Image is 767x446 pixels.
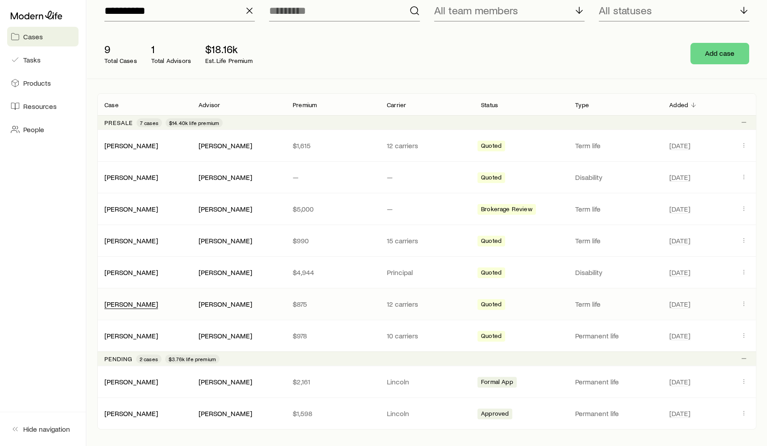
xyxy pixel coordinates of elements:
div: [PERSON_NAME] [199,300,252,309]
a: Products [7,73,79,93]
div: [PERSON_NAME] [199,331,252,341]
span: $3.76k life premium [169,355,216,363]
p: Permanent life [575,409,655,418]
div: [PERSON_NAME] [104,204,158,214]
a: [PERSON_NAME] [104,173,158,181]
span: $14.40k life premium [169,119,219,126]
span: Resources [23,102,57,111]
p: 9 [104,43,137,55]
a: People [7,120,79,139]
p: 10 carriers [387,331,467,340]
p: Disability [575,268,655,277]
a: [PERSON_NAME] [104,409,158,417]
span: Tasks [23,55,41,64]
p: 12 carriers [387,300,467,308]
span: Quoted [481,174,502,183]
a: [PERSON_NAME] [104,204,158,213]
span: Formal App [481,378,513,388]
p: Term life [575,236,655,245]
p: Total Advisors [151,57,191,64]
div: [PERSON_NAME] [104,300,158,309]
a: [PERSON_NAME] [104,331,158,340]
a: Tasks [7,50,79,70]
p: Lincoln [387,409,467,418]
div: [PERSON_NAME] [199,409,252,418]
p: Est. Life Premium [205,57,253,64]
p: Advisor [199,101,220,108]
p: $978 [293,331,373,340]
p: $1,598 [293,409,373,418]
p: Added [669,101,688,108]
p: Principal [387,268,467,277]
p: $2,161 [293,377,373,386]
span: People [23,125,44,134]
p: Case [104,101,119,108]
span: [DATE] [669,141,690,150]
span: 2 cases [140,355,158,363]
div: [PERSON_NAME] [104,173,158,182]
p: $1,615 [293,141,373,150]
a: [PERSON_NAME] [104,236,158,245]
a: Cases [7,27,79,46]
span: Brokerage Review [481,205,532,215]
p: Term life [575,300,655,308]
p: — [293,173,373,182]
span: [DATE] [669,173,690,182]
p: All team members [434,4,518,17]
div: [PERSON_NAME] [199,268,252,277]
p: All statuses [599,4,652,17]
p: Total Cases [104,57,137,64]
button: Hide navigation [7,419,79,439]
span: [DATE] [669,300,690,308]
span: [DATE] [669,331,690,340]
span: Products [23,79,51,88]
div: [PERSON_NAME] [199,173,252,182]
p: Disability [575,173,655,182]
span: 7 cases [140,119,158,126]
span: [DATE] [669,377,690,386]
a: [PERSON_NAME] [104,141,158,150]
p: $5,000 [293,204,373,213]
p: Term life [575,204,655,213]
div: [PERSON_NAME] [199,236,252,246]
a: [PERSON_NAME] [104,300,158,308]
span: Quoted [481,269,502,278]
span: [DATE] [669,268,690,277]
div: [PERSON_NAME] [104,236,158,246]
p: Lincoln [387,377,467,386]
p: — [387,204,467,213]
p: $990 [293,236,373,245]
div: [PERSON_NAME] [199,141,252,150]
div: [PERSON_NAME] [104,268,158,277]
p: Term life [575,141,655,150]
div: Client cases [97,93,756,429]
p: 15 carriers [387,236,467,245]
p: $875 [293,300,373,308]
span: Quoted [481,142,502,151]
p: 12 carriers [387,141,467,150]
p: Pending [104,355,133,363]
span: [DATE] [669,236,690,245]
a: [PERSON_NAME] [104,377,158,386]
span: Quoted [481,237,502,246]
p: Type [575,101,589,108]
p: 1 [151,43,191,55]
p: $4,944 [293,268,373,277]
div: [PERSON_NAME] [104,377,158,387]
p: Presale [104,119,133,126]
div: [PERSON_NAME] [199,204,252,214]
p: — [387,173,467,182]
span: Cases [23,32,43,41]
a: [PERSON_NAME] [104,268,158,276]
div: [PERSON_NAME] [104,409,158,418]
a: Resources [7,96,79,116]
button: Add case [690,43,749,64]
p: Permanent life [575,331,655,340]
p: $18.16k [205,43,253,55]
p: Status [481,101,498,108]
p: Permanent life [575,377,655,386]
span: Approved [481,410,509,419]
p: Carrier [387,101,406,108]
span: [DATE] [669,204,690,213]
div: [PERSON_NAME] [104,331,158,341]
